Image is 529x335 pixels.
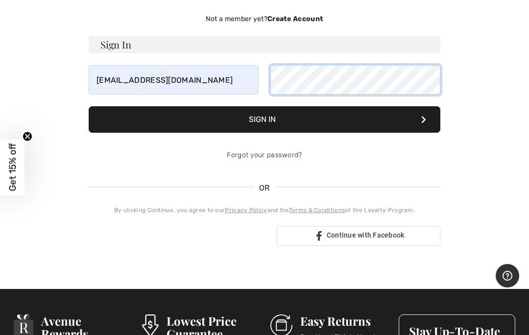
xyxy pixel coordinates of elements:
[89,14,440,24] div: Not a member yet?
[89,65,259,95] input: E-mail
[89,106,440,133] button: Sign In
[300,314,387,327] h3: Easy Returns
[89,225,269,247] div: Sign in with Google. Opens in new tab
[84,225,274,247] iframe: Sign in with Google Button
[7,144,18,191] span: Get 15% off
[267,15,323,23] strong: Create Account
[89,36,440,53] h3: Sign In
[496,264,519,288] iframe: Opens a widget where you can find more information
[254,182,275,194] span: OR
[23,132,32,142] button: Close teaser
[225,207,267,214] a: Privacy Policy
[289,207,345,214] a: Terms & Conditions
[227,151,302,159] a: Forgot your password?
[89,206,440,215] div: By clicking Continue, you agree to our and the of the Loyalty Program.
[327,231,405,239] span: Continue with Facebook
[277,226,440,246] a: Continue with Facebook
